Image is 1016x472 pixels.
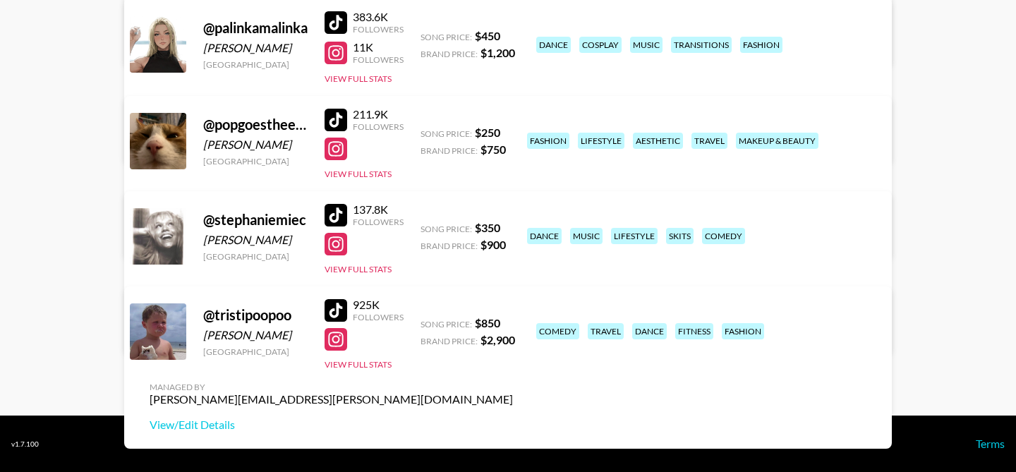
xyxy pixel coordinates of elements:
[11,440,39,449] div: v 1.7.100
[325,264,392,274] button: View Full Stats
[536,37,571,53] div: dance
[475,126,500,139] strong: $ 250
[325,169,392,179] button: View Full Stats
[480,143,506,156] strong: $ 750
[353,107,404,121] div: 211.9K
[203,138,308,152] div: [PERSON_NAME]
[353,10,404,24] div: 383.6K
[740,37,782,53] div: fashion
[480,46,515,59] strong: $ 1,200
[203,328,308,342] div: [PERSON_NAME]
[150,418,513,432] a: View/Edit Details
[421,145,478,156] span: Brand Price:
[325,359,392,370] button: View Full Stats
[630,37,663,53] div: music
[421,128,472,139] span: Song Price:
[480,238,506,251] strong: $ 900
[633,133,683,149] div: aesthetic
[588,323,624,339] div: travel
[421,319,472,329] span: Song Price:
[421,336,478,346] span: Brand Price:
[353,24,404,35] div: Followers
[353,40,404,54] div: 11K
[475,316,500,329] strong: $ 850
[325,73,392,84] button: View Full Stats
[353,202,404,217] div: 137.8K
[475,221,500,234] strong: $ 350
[421,241,478,251] span: Brand Price:
[702,228,745,244] div: comedy
[421,49,478,59] span: Brand Price:
[150,392,513,406] div: [PERSON_NAME][EMAIL_ADDRESS][PERSON_NAME][DOMAIN_NAME]
[203,116,308,133] div: @ popgoestheeweasel
[675,323,713,339] div: fitness
[536,323,579,339] div: comedy
[203,251,308,262] div: [GEOGRAPHIC_DATA]
[611,228,658,244] div: lifestyle
[203,211,308,229] div: @ stephaniemiec
[480,333,515,346] strong: $ 2,900
[421,224,472,234] span: Song Price:
[691,133,727,149] div: travel
[353,298,404,312] div: 925K
[666,228,694,244] div: skits
[578,133,624,149] div: lifestyle
[353,217,404,227] div: Followers
[632,323,667,339] div: dance
[203,306,308,324] div: @ tristipoopoo
[736,133,818,149] div: makeup & beauty
[203,59,308,70] div: [GEOGRAPHIC_DATA]
[976,437,1005,450] a: Terms
[203,156,308,167] div: [GEOGRAPHIC_DATA]
[203,41,308,55] div: [PERSON_NAME]
[722,323,764,339] div: fashion
[353,54,404,65] div: Followers
[150,382,513,392] div: Managed By
[421,32,472,42] span: Song Price:
[203,19,308,37] div: @ palinkamalinka
[353,121,404,132] div: Followers
[570,228,603,244] div: music
[527,228,562,244] div: dance
[353,312,404,322] div: Followers
[579,37,622,53] div: cosplay
[527,133,569,149] div: fashion
[475,29,500,42] strong: $ 450
[671,37,732,53] div: transitions
[203,346,308,357] div: [GEOGRAPHIC_DATA]
[203,233,308,247] div: [PERSON_NAME]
